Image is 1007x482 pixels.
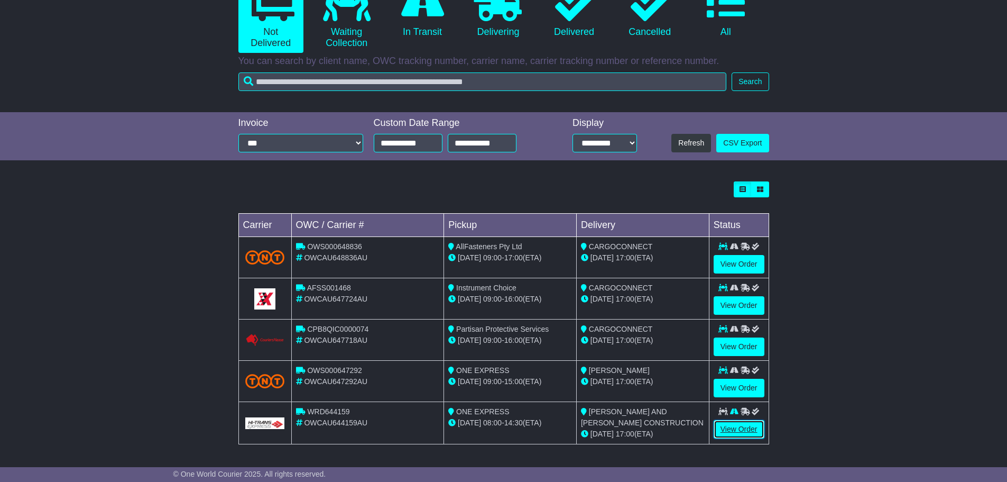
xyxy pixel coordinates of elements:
img: GetCarrierServiceLogo [245,334,285,347]
span: CARGOCONNECT [589,242,653,251]
img: GetCarrierServiceLogo [245,417,285,429]
span: 09:00 [483,377,502,386]
span: OWCAU644159AU [304,419,367,427]
div: - (ETA) [448,335,572,346]
button: Refresh [671,134,711,152]
span: [DATE] [458,253,481,262]
a: CSV Export [716,134,769,152]
span: [DATE] [590,253,614,262]
div: - (ETA) [448,252,572,263]
span: [DATE] [590,377,614,386]
td: Carrier [238,214,291,237]
span: 09:00 [483,253,502,262]
td: OWC / Carrier # [291,214,444,237]
span: OWS000648836 [307,242,362,251]
span: OWCAU647718AU [304,336,367,344]
div: (ETA) [581,376,705,387]
span: [DATE] [458,295,481,303]
span: 17:00 [616,253,634,262]
td: Status [709,214,769,237]
span: [DATE] [590,430,614,438]
a: View Order [714,420,764,439]
span: AFSS001468 [307,284,351,292]
span: [DATE] [458,336,481,344]
a: View Order [714,255,764,274]
div: (ETA) [581,294,705,305]
span: 16:00 [504,295,523,303]
span: 14:30 [504,419,523,427]
p: You can search by client name, OWC tracking number, carrier name, carrier tracking number or refe... [238,56,769,67]
span: [PERSON_NAME] [589,366,650,375]
div: (ETA) [581,252,705,263]
span: CARGOCONNECT [589,325,653,333]
span: ONE EXPRESS [456,407,509,416]
td: Delivery [576,214,709,237]
span: 17:00 [616,336,634,344]
span: 16:00 [504,336,523,344]
div: Display [572,117,637,129]
td: Pickup [444,214,577,237]
span: 17:00 [616,295,634,303]
span: 09:00 [483,336,502,344]
span: CARGOCONNECT [589,284,653,292]
span: Partisan Protective Services [456,325,549,333]
span: OWCAU647724AU [304,295,367,303]
div: - (ETA) [448,294,572,305]
button: Search [732,72,769,91]
div: - (ETA) [448,376,572,387]
span: 15:00 [504,377,523,386]
div: - (ETA) [448,417,572,429]
div: (ETA) [581,429,705,440]
img: TNT_Domestic.png [245,250,285,265]
span: WRD644159 [307,407,349,416]
span: [DATE] [458,419,481,427]
img: GetCarrierServiceLogo [254,288,275,310]
span: [DATE] [458,377,481,386]
div: Custom Date Range [374,117,543,129]
a: View Order [714,296,764,315]
span: [DATE] [590,295,614,303]
span: 08:00 [483,419,502,427]
span: ONE EXPRESS [456,366,509,375]
span: 09:00 [483,295,502,303]
span: OWCAU647292AU [304,377,367,386]
span: Instrument Choice [456,284,516,292]
img: TNT_Domestic.png [245,374,285,388]
span: 17:00 [616,377,634,386]
span: OWS000647292 [307,366,362,375]
span: [PERSON_NAME] AND [PERSON_NAME] CONSTRUCTION [581,407,704,427]
span: © One World Courier 2025. All rights reserved. [173,470,326,478]
a: View Order [714,379,764,397]
a: View Order [714,338,764,356]
div: (ETA) [581,335,705,346]
span: CPB8QIC0000074 [307,325,368,333]
span: [DATE] [590,336,614,344]
span: 17:00 [616,430,634,438]
div: Invoice [238,117,363,129]
span: AllFasteners Pty Ltd [456,242,522,251]
span: OWCAU648836AU [304,253,367,262]
span: 17:00 [504,253,523,262]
